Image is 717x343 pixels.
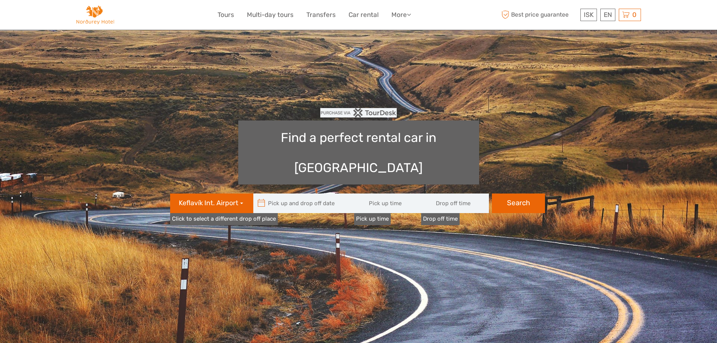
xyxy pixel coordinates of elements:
[76,6,114,24] img: Norðurey Hótel
[354,194,422,213] input: Pick up time
[354,213,391,225] label: Pick up time
[179,198,238,208] span: Keflavík Int. Airport
[170,213,278,225] a: Click to select a different drop off place
[320,108,397,117] img: PurchaseViaTourDesk.png
[421,194,489,213] input: Drop off time
[584,11,594,18] span: ISK
[238,120,479,184] h1: Find a perfect rental car in [GEOGRAPHIC_DATA]
[218,9,234,20] a: Tours
[492,194,545,213] button: Search
[349,9,379,20] a: Car rental
[421,213,460,225] label: Drop off time
[391,9,411,20] a: More
[306,9,336,20] a: Transfers
[500,9,578,21] span: Best price guarantee
[247,9,294,20] a: Multi-day tours
[170,194,253,213] button: Keflavík Int. Airport
[631,11,638,18] span: 0
[253,194,355,213] input: Pick up and drop off date
[600,9,615,21] div: EN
